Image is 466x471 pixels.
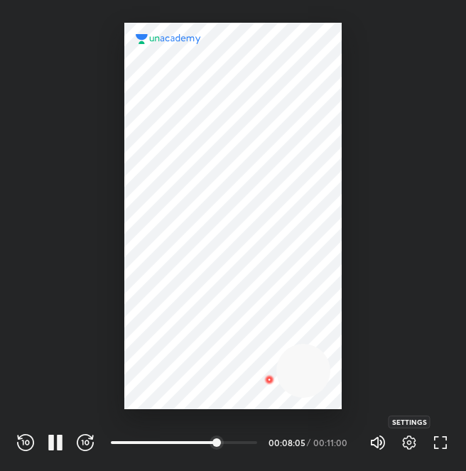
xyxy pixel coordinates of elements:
[313,438,352,447] div: 00:11:00
[269,438,304,447] div: 00:08:05
[136,34,201,44] img: logo.2a7e12a2.svg
[307,438,310,447] div: /
[261,371,278,388] img: wMgqJGBwKWe8AAAAABJRU5ErkJggg==
[389,416,430,428] div: Settings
